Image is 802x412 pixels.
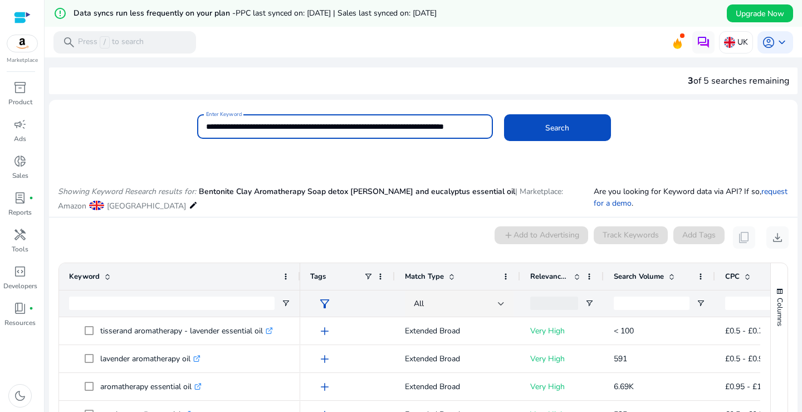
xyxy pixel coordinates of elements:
span: add [318,324,331,338]
p: Sales [12,171,28,181]
span: Tags [310,272,326,282]
img: amazon.svg [7,35,37,52]
span: CPC [725,272,740,282]
p: Extended Broad [405,319,510,342]
span: 591 [614,353,627,364]
span: Keyword [69,272,100,282]
span: handyman [13,228,27,241]
span: 6.69K [614,381,634,392]
span: Search Volume [614,272,664,282]
a: request for a demo [594,186,788,209]
span: campaign [13,118,27,131]
i: Showing Keyword Research results for: [58,186,196,197]
span: keyboard_arrow_down [775,36,789,49]
span: Columns [775,298,785,326]
span: lab_profile [13,191,27,205]
mat-icon: error_outline [53,7,67,20]
p: Resources [4,318,36,328]
span: Search [545,122,569,134]
button: Upgrade Now [727,4,793,22]
span: fiber_manual_record [29,196,33,200]
mat-label: Enter Keyword [206,110,242,118]
p: Marketplace [7,56,38,65]
p: Extended Broad [405,347,510,370]
p: lavender aromatherapy oil [100,347,200,370]
span: account_circle [762,36,775,49]
button: Search [504,114,611,141]
span: All [414,298,424,309]
span: 3 [688,75,693,87]
span: [GEOGRAPHIC_DATA] [107,201,186,211]
span: download [771,231,784,244]
span: book_4 [13,302,27,315]
p: Are you looking for Keyword data via API? If so, . [594,186,789,209]
div: of 5 searches remaining [688,74,789,88]
h5: Data syncs run less frequently on your plan - [74,9,437,18]
span: Bentonite Clay Aromatherapy Soap detox [PERSON_NAME] and eucalyptus essential oil [199,186,515,197]
p: Product [8,97,32,107]
span: search [62,36,76,49]
button: Open Filter Menu [696,299,705,308]
p: aromatherapy essential oil [100,375,202,398]
p: Very High [530,347,594,370]
input: Keyword Filter Input [69,297,275,310]
input: CPC Filter Input [725,297,801,310]
span: code_blocks [13,265,27,278]
span: £0.5 - £0.95 [725,353,767,364]
span: filter_alt [318,297,331,311]
span: fiber_manual_record [29,306,33,311]
p: Extended Broad [405,375,510,398]
p: Developers [3,281,37,291]
span: £0.95 - £1.35 [725,381,772,392]
button: Open Filter Menu [585,299,594,308]
span: Upgrade Now [736,8,784,20]
p: Reports [8,207,32,217]
span: < 100 [614,326,634,336]
span: inventory_2 [13,81,27,94]
p: Very High [530,375,594,398]
p: UK [737,32,748,52]
button: Open Filter Menu [281,299,290,308]
input: Search Volume Filter Input [614,297,689,310]
p: Press to search [78,36,144,49]
span: add [318,352,331,366]
span: £0.5 - £0.75 [725,326,767,336]
span: / [100,36,110,49]
p: Ads [14,134,26,144]
span: dark_mode [13,389,27,403]
span: Relevance Score [530,272,569,282]
span: donut_small [13,154,27,168]
mat-icon: edit [189,198,198,212]
p: Very High [530,319,594,342]
img: uk.svg [724,37,735,48]
span: add [318,380,331,394]
span: PPC last synced on: [DATE] | Sales last synced on: [DATE] [236,8,437,18]
p: Tools [12,244,28,254]
span: Match Type [405,272,444,282]
button: download [766,226,789,249]
p: tisserand aromatherapy - lavender essential oil [100,319,273,342]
